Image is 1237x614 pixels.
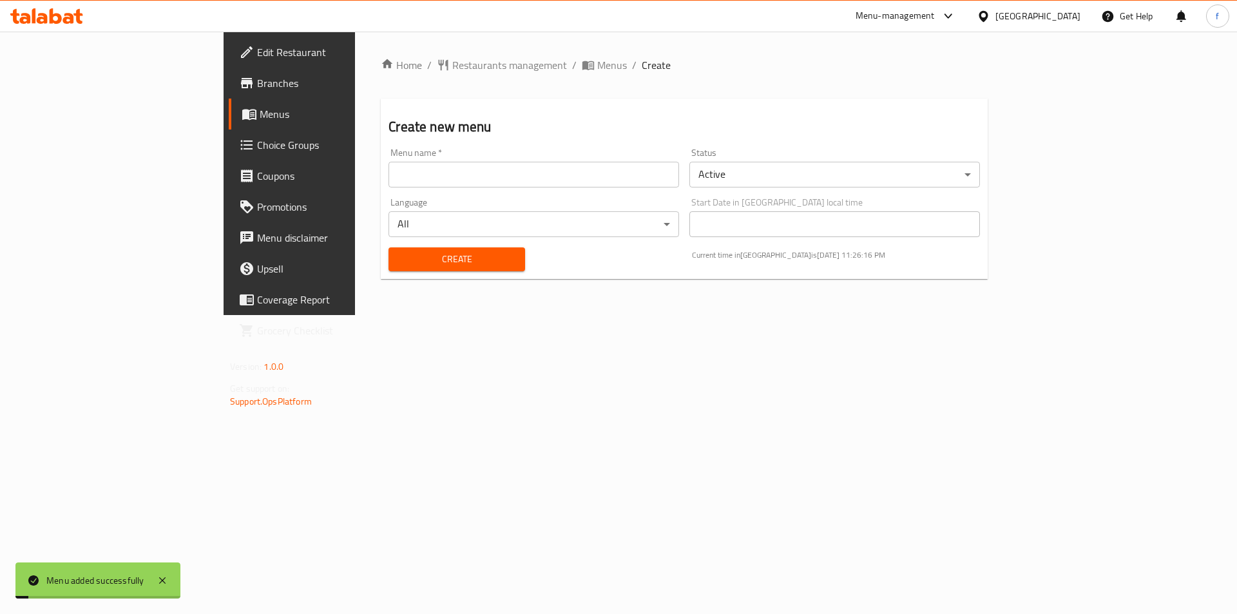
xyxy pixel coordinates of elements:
[692,249,980,261] p: Current time in [GEOGRAPHIC_DATA] is [DATE] 11:26:16 PM
[257,75,420,91] span: Branches
[257,230,420,245] span: Menu disclaimer
[689,162,980,187] div: Active
[257,199,420,215] span: Promotions
[257,137,420,153] span: Choice Groups
[46,573,144,588] div: Menu added successfully
[264,358,283,375] span: 1.0.0
[257,323,420,338] span: Grocery Checklist
[257,261,420,276] span: Upsell
[597,57,627,73] span: Menus
[229,68,430,99] a: Branches
[632,57,637,73] li: /
[856,8,935,24] div: Menu-management
[388,117,980,137] h2: Create new menu
[399,251,514,267] span: Create
[1216,9,1219,23] span: f
[381,57,988,73] nav: breadcrumb
[437,57,567,73] a: Restaurants management
[257,168,420,184] span: Coupons
[229,191,430,222] a: Promotions
[229,253,430,284] a: Upsell
[572,57,577,73] li: /
[229,130,430,160] a: Choice Groups
[229,37,430,68] a: Edit Restaurant
[388,162,679,187] input: Please enter Menu name
[230,380,289,397] span: Get support on:
[229,222,430,253] a: Menu disclaimer
[229,99,430,130] a: Menus
[260,106,420,122] span: Menus
[230,393,312,410] a: Support.OpsPlatform
[582,57,627,73] a: Menus
[642,57,671,73] span: Create
[230,358,262,375] span: Version:
[229,284,430,315] a: Coverage Report
[452,57,567,73] span: Restaurants management
[257,292,420,307] span: Coverage Report
[388,247,524,271] button: Create
[257,44,420,60] span: Edit Restaurant
[229,315,430,346] a: Grocery Checklist
[995,9,1080,23] div: [GEOGRAPHIC_DATA]
[229,160,430,191] a: Coupons
[388,211,679,237] div: All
